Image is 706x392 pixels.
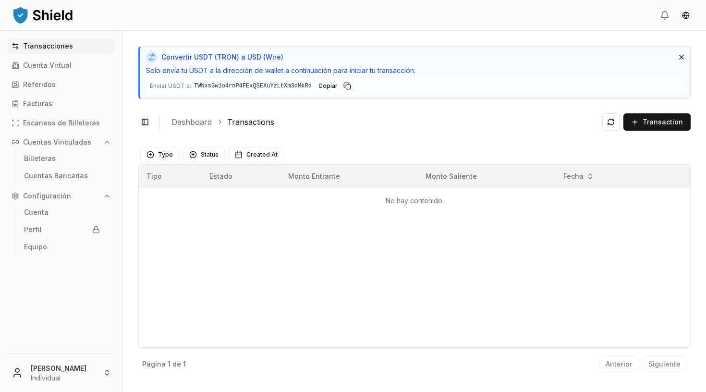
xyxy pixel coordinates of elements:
[172,361,181,367] p: de
[202,165,280,188] th: Estado
[31,373,96,383] p: Individual
[418,165,554,188] th: Monto Saliente
[24,209,49,216] p: Cuenta
[8,135,115,150] button: Cuentas Vinculadas
[146,196,682,206] p: No hay contenido.
[643,117,683,127] span: Transaction
[171,116,595,128] nav: breadcrumb
[24,226,42,233] p: Perfil
[23,193,71,199] p: Configuración
[23,139,91,146] p: Cuentas Vinculadas
[20,168,104,184] a: Cuentas Bancarias
[8,38,115,54] a: Transacciones
[24,172,88,179] p: Cuentas Bancarias
[4,357,119,388] button: [PERSON_NAME]Individual
[183,147,225,162] button: Status
[140,147,179,162] button: Type
[8,96,115,111] a: Facturas
[139,165,202,188] th: Tipo
[8,58,115,73] a: Cuenta Virtual
[23,43,73,49] p: Transacciones
[171,116,212,128] a: Dashboard
[20,222,104,237] a: Perfil
[8,188,115,204] button: Configuración
[150,82,191,90] span: Enviar USDT a:
[23,81,56,88] p: Referidos
[315,80,355,92] button: Copiar
[194,82,312,90] code: TWNxsGw1o4rnP4FExQSEXuYzLtXm3dMkRd
[8,77,115,92] a: Referidos
[280,165,418,188] th: Monto Entrante
[20,205,104,220] a: Cuenta
[23,100,52,107] p: Facturas
[318,82,338,90] span: Copiar
[560,169,598,184] button: Fecha
[12,5,74,24] img: ShieldPay Logo
[168,361,170,367] p: 1
[20,151,104,166] a: Billeteras
[229,147,284,162] button: Created At
[623,113,691,131] button: Transaction
[161,52,283,62] span: Convertir USDT (TRON) a USD (Wire)
[677,52,686,62] button: Dismiss
[227,116,274,128] a: Transactions
[146,66,684,75] p: Solo envía tu USDT a la dirección de wallet a continuación para iniciar tu transacción.
[142,361,166,367] p: Página
[183,361,186,367] p: 1
[23,120,100,126] p: Escaneos de Billeteras
[31,363,96,373] p: [PERSON_NAME]
[24,244,47,250] p: Equipo
[246,151,278,159] span: Created At
[23,62,72,69] p: Cuenta Virtual
[24,155,56,162] p: Billeteras
[20,239,104,255] a: Equipo
[8,115,115,131] a: Escaneos de Billeteras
